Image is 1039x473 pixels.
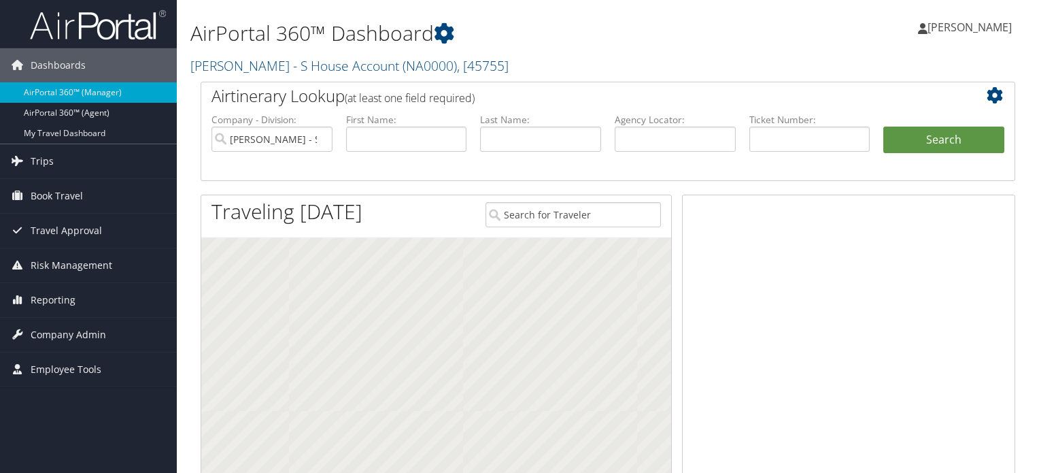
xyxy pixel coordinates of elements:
span: (at least one field required) [345,91,475,105]
span: Book Travel [31,179,83,213]
span: Travel Approval [31,214,102,248]
label: Last Name: [480,113,601,127]
span: Risk Management [31,248,112,282]
h1: AirPortal 360™ Dashboard [190,19,747,48]
span: [PERSON_NAME] [927,20,1012,35]
button: Search [883,127,1004,154]
label: Company - Division: [211,113,333,127]
span: , [ 45755 ] [457,56,509,75]
span: Reporting [31,283,75,317]
img: airportal-logo.png [30,9,166,41]
span: Company Admin [31,318,106,352]
a: [PERSON_NAME] [918,7,1025,48]
span: Trips [31,144,54,178]
a: [PERSON_NAME] - S House Account [190,56,509,75]
h2: Airtinerary Lookup [211,84,936,108]
label: First Name: [346,113,467,127]
h1: Traveling [DATE] [211,197,362,226]
label: Ticket Number: [749,113,870,127]
span: ( NA0000 ) [403,56,457,75]
input: Search for Traveler [486,202,661,227]
span: Dashboards [31,48,86,82]
label: Agency Locator: [615,113,736,127]
span: Employee Tools [31,353,101,387]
